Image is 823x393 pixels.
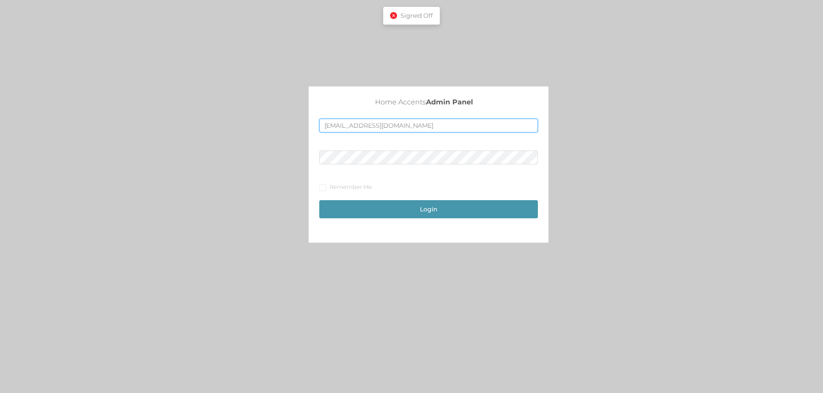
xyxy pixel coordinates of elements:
[390,12,397,19] i: icon: close-circle
[426,98,473,106] strong: Admin Panel
[356,97,493,107] p: Home Accents
[319,200,538,218] button: Login
[326,183,375,190] span: Remember Me
[400,12,433,19] span: Signed Off
[319,119,538,132] input: Username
